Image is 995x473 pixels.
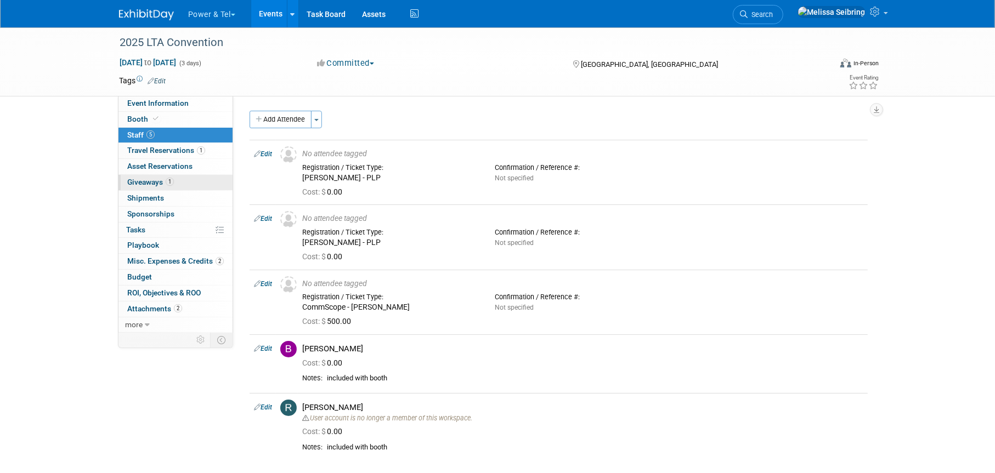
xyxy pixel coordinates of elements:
[280,146,297,163] img: Unassigned-User-Icon.png
[302,252,327,261] span: Cost: $
[118,128,233,143] a: Staff5
[127,241,159,249] span: Playbook
[178,60,201,67] span: (3 days)
[119,75,166,86] td: Tags
[143,58,153,67] span: to
[148,77,166,85] a: Edit
[302,173,478,183] div: [PERSON_NAME] - PLP
[840,59,851,67] img: Format-Inperson.png
[125,320,143,329] span: more
[118,191,233,206] a: Shipments
[127,209,174,218] span: Sponsorships
[118,96,233,111] a: Event Information
[748,10,773,19] span: Search
[302,344,863,354] div: [PERSON_NAME]
[118,159,233,174] a: Asset Reservations
[327,374,863,383] div: included with booth
[798,6,866,18] img: Melissa Seibring
[118,270,233,285] a: Budget
[127,288,201,297] span: ROI, Objectives & ROO
[254,345,272,352] a: Edit
[766,57,879,73] div: Event Format
[116,33,814,53] div: 2025 LTA Convention
[313,58,378,69] button: Committed
[127,115,161,123] span: Booth
[302,163,478,172] div: Registration / Ticket Type:
[302,279,863,289] div: No attendee tagged
[280,400,297,416] img: R.jpg
[302,443,323,452] div: Notes:
[118,207,233,222] a: Sponsorships
[849,75,878,81] div: Event Rating
[118,238,233,253] a: Playbook
[302,317,327,326] span: Cost: $
[254,215,272,223] a: Edit
[581,60,718,69] span: [GEOGRAPHIC_DATA], [GEOGRAPHIC_DATA]
[302,358,327,367] span: Cost: $
[118,223,233,238] a: Tasks
[118,254,233,269] a: Misc. Expenses & Credits2
[216,257,224,265] span: 2
[280,276,297,293] img: Unassigned-User-Icon.png
[127,257,224,265] span: Misc. Expenses & Credits
[733,5,783,24] a: Search
[495,228,671,237] div: Confirmation / Reference #:
[302,252,347,261] span: 0.00
[127,304,182,313] span: Attachments
[302,317,355,326] span: 500.00
[302,358,347,367] span: 0.00
[254,150,272,158] a: Edit
[302,374,323,383] div: Notes:
[495,293,671,301] div: Confirmation / Reference #:
[118,301,233,317] a: Attachments2
[191,333,211,347] td: Personalize Event Tab Strip
[280,211,297,227] img: Unassigned-User-Icon.png
[302,187,327,196] span: Cost: $
[197,146,205,155] span: 1
[495,163,671,172] div: Confirmation / Reference #:
[302,413,863,423] div: User account is no longer a member of this workspace.
[127,130,155,139] span: Staff
[211,333,233,347] td: Toggle Event Tabs
[853,59,879,67] div: In-Person
[302,427,347,436] span: 0.00
[495,174,534,182] span: Not specified
[119,9,174,20] img: ExhibitDay
[254,280,272,288] a: Edit
[302,238,478,248] div: [PERSON_NAME] - PLP
[302,427,327,436] span: Cost: $
[127,272,152,281] span: Budget
[127,146,205,155] span: Travel Reservations
[119,58,177,67] span: [DATE] [DATE]
[495,239,534,247] span: Not specified
[302,293,478,301] div: Registration / Ticket Type:
[118,175,233,190] a: Giveaways1
[127,162,193,170] span: Asset Reservations
[302,187,347,196] span: 0.00
[302,228,478,237] div: Registration / Ticket Type:
[302,402,863,413] div: [PERSON_NAME]
[302,214,863,224] div: No attendee tagged
[280,341,297,357] img: B.jpg
[118,317,233,333] a: more
[250,111,312,128] button: Add Attendee
[495,304,534,311] span: Not specified
[146,130,155,139] span: 5
[127,99,189,107] span: Event Information
[126,225,145,234] span: Tasks
[254,403,272,411] a: Edit
[127,193,164,202] span: Shipments
[174,304,182,312] span: 2
[118,143,233,158] a: Travel Reservations1
[166,178,174,186] span: 1
[118,286,233,301] a: ROI, Objectives & ROO
[127,178,174,186] span: Giveaways
[118,112,233,127] a: Booth
[327,443,863,452] div: included with booth
[302,303,478,312] div: CommScope - [PERSON_NAME]
[153,116,159,122] i: Booth reservation complete
[302,149,863,159] div: No attendee tagged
